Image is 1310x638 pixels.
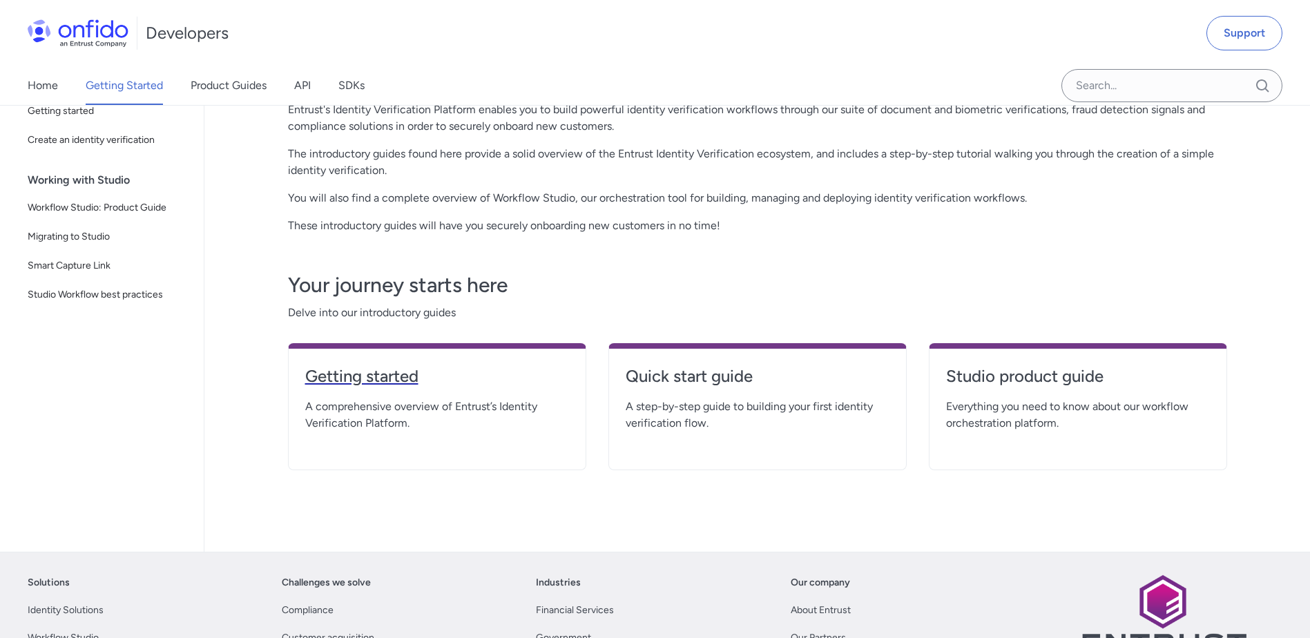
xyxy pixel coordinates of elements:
h3: Your journey starts here [288,271,1227,299]
a: Financial Services [536,602,614,619]
a: Product Guides [191,66,267,105]
a: Getting started [305,365,569,398]
span: Everything you need to know about our workflow orchestration platform. [946,398,1210,432]
a: Solutions [28,574,70,591]
span: A comprehensive overview of Entrust’s Identity Verification Platform. [305,398,569,432]
span: Migrating to Studio [28,229,187,245]
h4: Quick start guide [626,365,889,387]
a: Studio product guide [946,365,1210,398]
p: You will also find a complete overview of Workflow Studio, our orchestration tool for building, m... [288,190,1227,206]
a: Home [28,66,58,105]
span: Create an identity verification [28,132,187,148]
a: Workflow Studio: Product Guide [22,194,193,222]
a: Compliance [282,602,334,619]
a: Our company [791,574,850,591]
span: Getting started [28,103,187,119]
a: Industries [536,574,581,591]
img: Onfido Logo [28,19,128,47]
span: Smart Capture Link [28,258,187,274]
a: API [294,66,311,105]
a: Identity Solutions [28,602,104,619]
input: Onfido search input field [1061,69,1282,102]
span: Workflow Studio: Product Guide [28,200,187,216]
a: Create an identity verification [22,126,193,154]
a: Smart Capture Link [22,252,193,280]
h4: Getting started [305,365,569,387]
a: SDKs [338,66,365,105]
a: Studio Workflow best practices [22,281,193,309]
a: Support [1206,16,1282,50]
a: Quick start guide [626,365,889,398]
p: These introductory guides will have you securely onboarding new customers in no time! [288,217,1227,234]
h1: Developers [146,22,229,44]
a: Challenges we solve [282,574,371,591]
a: Getting started [22,97,193,125]
p: Entrust's Identity Verification Platform enables you to build powerful identity verification work... [288,101,1227,135]
div: Working with Studio [28,166,198,194]
a: Migrating to Studio [22,223,193,251]
h4: Studio product guide [946,365,1210,387]
a: About Entrust [791,602,851,619]
p: The introductory guides found here provide a solid overview of the Entrust Identity Verification ... [288,146,1227,179]
a: Getting Started [86,66,163,105]
span: A step-by-step guide to building your first identity verification flow. [626,398,889,432]
span: Delve into our introductory guides [288,304,1227,321]
span: Studio Workflow best practices [28,287,187,303]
